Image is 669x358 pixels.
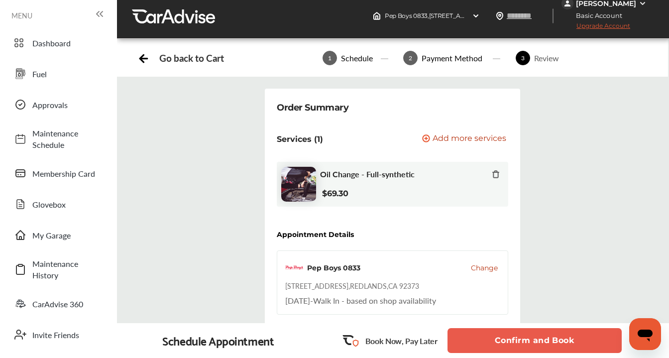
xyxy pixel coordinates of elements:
span: Invite Friends [32,329,102,341]
p: Book Now, Pay Later [365,335,438,347]
div: Appointment Details [277,231,354,239]
div: Walk In - based on shop availability [285,295,436,306]
div: Schedule [337,52,377,64]
span: Approvals [32,99,102,111]
button: Add more services [422,134,506,144]
button: Confirm and Book [447,328,622,353]
span: Oil Change - Full-synthetic [320,169,415,179]
span: Pep Boys 0833 , [STREET_ADDRESS] REDLANDS , CA 92373 [385,12,550,19]
img: header-down-arrow.9dd2ce7d.svg [472,12,480,20]
span: Membership Card [32,168,102,179]
span: Dashboard [32,37,102,49]
span: 3 [516,51,530,65]
a: Approvals [9,92,107,118]
a: Membership Card [9,160,107,186]
img: header-home-logo.8d720a4f.svg [373,12,381,20]
div: Go back to Cart [159,52,223,64]
a: Dashboard [9,30,107,56]
div: Schedule Appointment [162,334,274,348]
img: logo-pepboys.png [285,259,303,277]
a: Add more services [422,134,508,144]
p: Services (1) [277,134,323,144]
span: Glovebox [32,199,102,210]
span: 1 [323,51,337,65]
a: Glovebox [9,191,107,217]
span: Basic Account [562,10,630,21]
span: MENU [11,11,32,19]
a: Fuel [9,61,107,87]
button: Change [471,263,498,273]
div: [STREET_ADDRESS] , REDLANDS , CA 92373 [285,281,419,291]
a: Invite Friends [9,322,107,348]
img: header-divider.bc55588e.svg [553,8,554,23]
span: [DATE] [285,295,310,306]
iframe: Button to launch messaging window, conversation in progress [629,318,661,350]
div: Pep Boys 0833 [307,263,360,273]
span: Fuel [32,68,102,80]
img: oil-change-thumb.jpg [281,167,316,202]
a: CarAdvise 360 [9,291,107,317]
span: Add more services [433,134,506,144]
span: Upgrade Account [561,22,630,34]
span: Maintenance Schedule [32,127,102,150]
b: $69.30 [322,189,348,198]
div: Review [530,52,563,64]
span: - [310,295,313,306]
a: My Garage [9,222,107,248]
a: Maintenance Schedule [9,122,107,155]
span: My Garage [32,230,102,241]
img: location_vector.a44bc228.svg [496,12,504,20]
span: Maintenance History [32,258,102,281]
div: Payment Method [418,52,486,64]
a: Maintenance History [9,253,107,286]
span: CarAdvise 360 [32,298,102,310]
span: 2 [403,51,418,65]
div: Order Summary [277,101,348,115]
